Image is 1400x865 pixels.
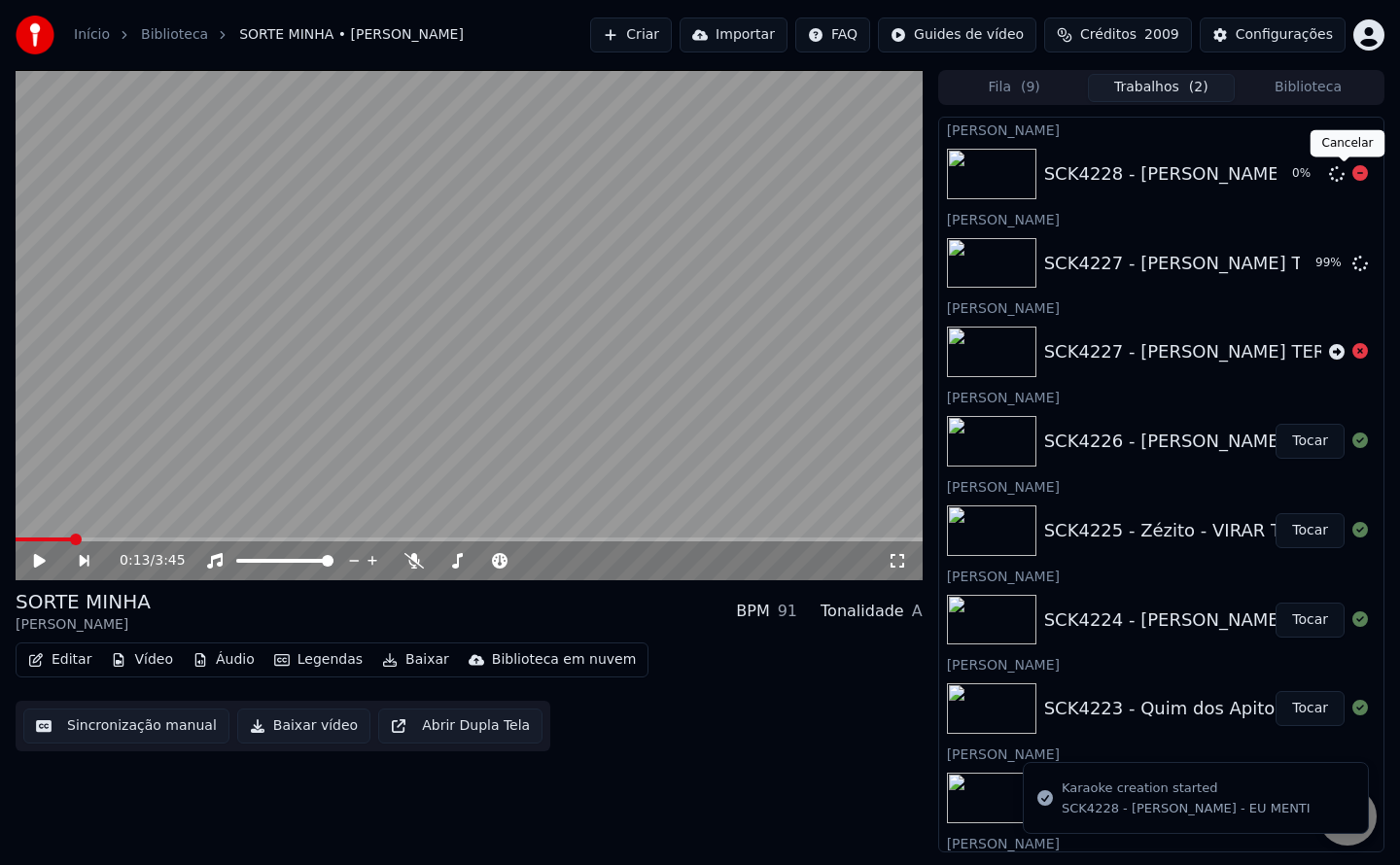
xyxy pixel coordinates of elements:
div: Tonalidade [821,600,904,623]
div: 0 % [1292,166,1321,182]
button: Criar [590,17,672,52]
button: Importar [680,17,787,52]
div: Cancelar [1311,130,1385,157]
button: Fila [941,74,1088,102]
button: Trabalhos [1088,74,1235,102]
button: Tocar [1276,691,1345,726]
div: [PERSON_NAME] [939,207,1383,230]
button: Legendas [266,646,370,674]
span: SORTE MINHA • [PERSON_NAME] [239,25,464,45]
img: youka [16,16,54,54]
button: Tocar [1276,603,1345,638]
span: ( 9 ) [1021,78,1040,97]
span: Créditos [1080,25,1137,45]
div: [PERSON_NAME] [939,652,1383,675]
button: Abrir Dupla Tela [378,709,542,744]
div: Configurações [1236,25,1333,45]
a: Biblioteca [141,25,208,45]
div: [PERSON_NAME] [16,615,151,635]
div: [PERSON_NAME] [939,831,1383,854]
button: Vídeo [103,646,181,674]
div: 91 [778,600,797,623]
span: 3:45 [155,551,185,571]
button: FAQ [795,17,870,52]
button: Áudio [185,646,262,674]
div: [PERSON_NAME] [939,385,1383,408]
button: Tocar [1276,513,1345,548]
div: SCK4228 - [PERSON_NAME] - EU MENTI [1044,160,1388,188]
span: ( 2 ) [1189,78,1208,97]
span: 2009 [1144,25,1179,45]
div: SORTE MINHA [16,588,151,615]
button: Biblioteca [1235,74,1382,102]
div: [PERSON_NAME] [939,118,1383,141]
div: SCK4228 - [PERSON_NAME] - EU MENTI [1062,800,1311,817]
button: Tocar [1276,424,1345,459]
button: Guides de vídeo [878,17,1036,52]
div: [PERSON_NAME] [939,564,1383,587]
div: Karaoke creation started [1062,778,1311,798]
div: 99 % [1315,256,1345,271]
div: [PERSON_NAME] [939,295,1383,319]
button: Baixar vídeo [237,709,370,744]
div: [PERSON_NAME] [939,742,1383,765]
span: 0:13 [120,551,150,571]
div: / [120,551,166,571]
nav: breadcrumb [74,25,464,45]
div: Biblioteca em nuvem [492,650,637,670]
a: Início [74,25,110,45]
button: Editar [20,646,99,674]
div: [PERSON_NAME] [939,474,1383,498]
button: Créditos2009 [1044,17,1192,52]
button: Baixar [374,646,457,674]
div: A [912,600,923,623]
button: Sincronização manual [23,709,229,744]
button: Configurações [1200,17,1346,52]
div: BPM [736,600,769,623]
